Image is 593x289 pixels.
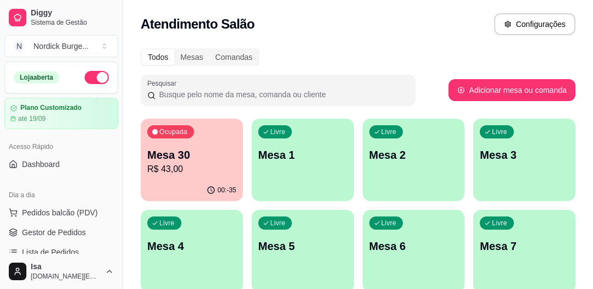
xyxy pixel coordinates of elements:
span: [DOMAIN_NAME][EMAIL_ADDRESS][DOMAIN_NAME] [31,272,101,281]
p: Mesa 6 [369,238,458,254]
span: Sistema de Gestão [31,18,114,27]
label: Pesquisar [147,79,180,88]
input: Pesquisar [156,89,409,100]
a: Lista de Pedidos [4,243,118,261]
p: Livre [270,219,286,227]
button: Adicionar mesa ou comanda [448,79,575,101]
button: LivreMesa 2 [363,119,465,201]
a: Dashboard [4,155,118,173]
span: Gestor de Pedidos [22,227,86,238]
p: Mesa 30 [147,147,236,163]
h2: Atendimento Salão [141,15,254,33]
span: Lista de Pedidos [22,247,79,258]
button: OcupadaMesa 30R$ 43,0000:-35 [141,119,243,201]
a: DiggySistema de Gestão [4,4,118,31]
p: Ocupada [159,127,187,136]
div: Acesso Rápido [4,138,118,155]
button: Select a team [4,35,118,57]
p: 00:-35 [218,186,236,194]
span: Diggy [31,8,114,18]
p: R$ 43,00 [147,163,236,176]
article: Plano Customizado [20,104,81,112]
span: Pedidos balcão (PDV) [22,207,98,218]
p: Livre [492,127,507,136]
p: Mesa 4 [147,238,236,254]
button: Configurações [494,13,575,35]
div: Todos [142,49,174,65]
p: Mesa 3 [480,147,569,163]
p: Mesa 7 [480,238,569,254]
button: Pedidos balcão (PDV) [4,204,118,221]
div: Nordick Burge ... [34,41,88,52]
p: Livre [492,219,507,227]
p: Mesa 2 [369,147,458,163]
button: LivreMesa 1 [252,119,354,201]
button: LivreMesa 3 [473,119,575,201]
div: Mesas [174,49,209,65]
div: Comandas [209,49,259,65]
span: N [14,41,25,52]
span: Dashboard [22,159,60,170]
span: Isa [31,262,101,272]
button: Isa[DOMAIN_NAME][EMAIL_ADDRESS][DOMAIN_NAME] [4,258,118,285]
p: Livre [270,127,286,136]
a: Gestor de Pedidos [4,224,118,241]
article: até 19/09 [18,114,46,123]
div: Loja aberta [14,71,59,84]
button: Alterar Status [85,71,109,84]
p: Mesa 1 [258,147,347,163]
p: Livre [159,219,175,227]
p: Livre [381,127,397,136]
div: Dia a dia [4,186,118,204]
p: Livre [381,219,397,227]
a: Plano Customizadoaté 19/09 [4,98,118,129]
p: Mesa 5 [258,238,347,254]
